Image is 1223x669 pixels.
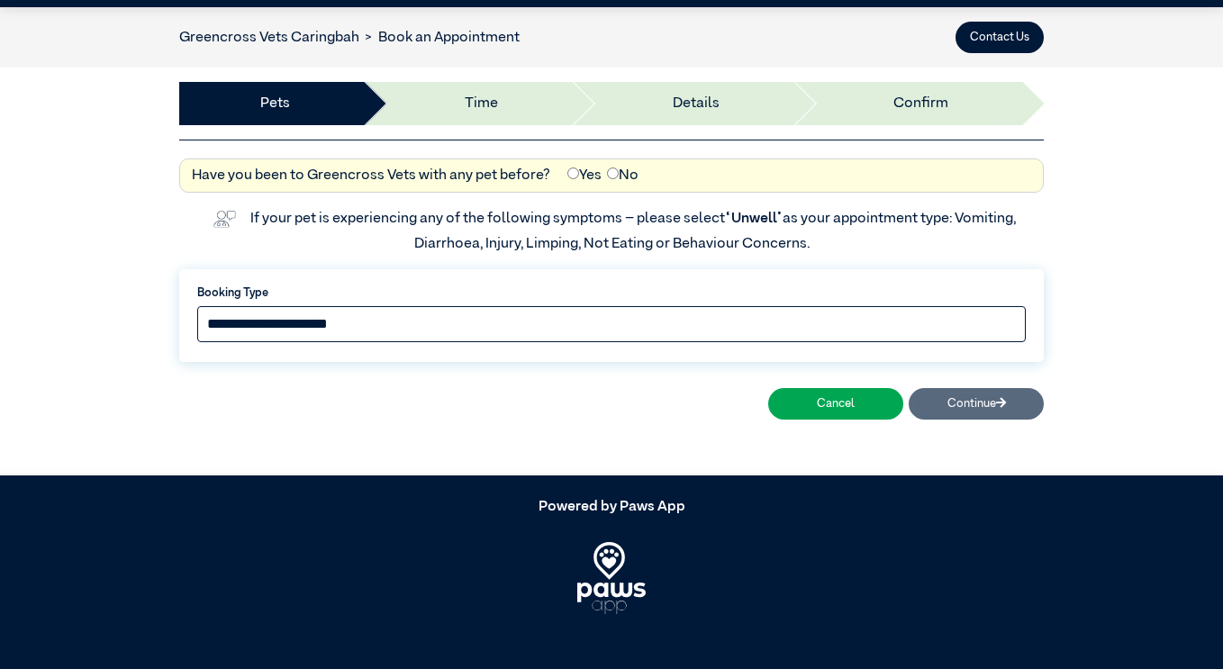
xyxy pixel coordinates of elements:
[956,22,1044,53] button: Contact Us
[179,27,520,49] nav: breadcrumb
[179,499,1044,516] h5: Powered by Paws App
[607,165,639,186] label: No
[250,212,1019,251] label: If your pet is experiencing any of the following symptoms – please select as your appointment typ...
[260,93,290,114] a: Pets
[567,165,602,186] label: Yes
[607,167,619,179] input: No
[768,388,903,420] button: Cancel
[197,285,1026,302] label: Booking Type
[567,167,579,179] input: Yes
[577,542,647,614] img: PawsApp
[359,27,520,49] li: Book an Appointment
[725,212,783,226] span: “Unwell”
[192,165,550,186] label: Have you been to Greencross Vets with any pet before?
[207,204,241,233] img: vet
[179,31,359,45] a: Greencross Vets Caringbah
